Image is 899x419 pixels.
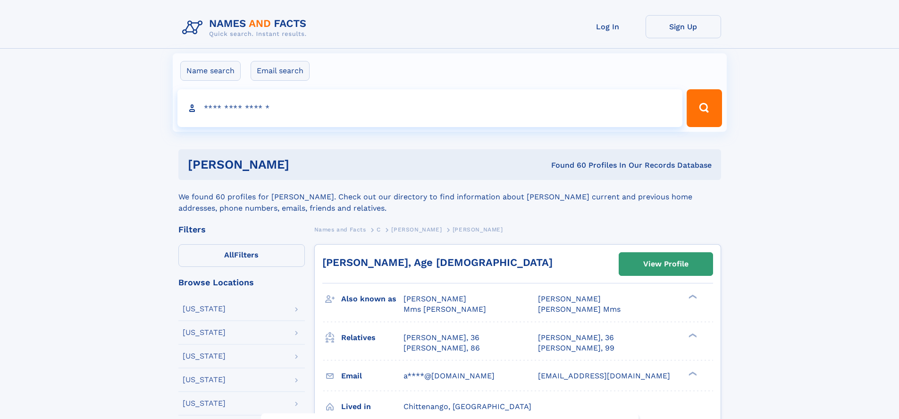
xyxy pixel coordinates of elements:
[183,400,226,407] div: [US_STATE]
[341,291,403,307] h3: Also known as
[178,180,721,214] div: We found 60 profiles for [PERSON_NAME]. Check out our directory to find information about [PERSON...
[177,89,683,127] input: search input
[224,250,234,259] span: All
[183,352,226,360] div: [US_STATE]
[188,159,420,171] h1: [PERSON_NAME]
[314,223,366,235] a: Names and Facts
[619,253,713,275] a: View Profile
[686,332,697,338] div: ❯
[377,226,381,233] span: C
[341,330,403,346] h3: Relatives
[538,371,670,380] span: [EMAIL_ADDRESS][DOMAIN_NAME]
[538,343,614,353] a: [PERSON_NAME], 99
[686,370,697,376] div: ❯
[178,225,305,234] div: Filters
[183,329,226,336] div: [US_STATE]
[538,333,614,343] a: [PERSON_NAME], 36
[403,294,466,303] span: [PERSON_NAME]
[538,305,621,314] span: [PERSON_NAME] Mms
[403,343,480,353] a: [PERSON_NAME], 86
[420,160,712,171] div: Found 60 Profiles In Our Records Database
[391,226,442,233] span: [PERSON_NAME]
[570,15,646,38] a: Log In
[178,278,305,287] div: Browse Locations
[178,15,314,41] img: Logo Names and Facts
[403,305,486,314] span: Mms [PERSON_NAME]
[403,402,531,411] span: Chittenango, [GEOGRAPHIC_DATA]
[686,294,697,300] div: ❯
[180,61,241,81] label: Name search
[646,15,721,38] a: Sign Up
[341,399,403,415] h3: Lived in
[643,253,689,275] div: View Profile
[391,223,442,235] a: [PERSON_NAME]
[687,89,722,127] button: Search Button
[377,223,381,235] a: C
[178,244,305,267] label: Filters
[251,61,310,81] label: Email search
[322,257,553,268] a: [PERSON_NAME], Age [DEMOGRAPHIC_DATA]
[183,376,226,384] div: [US_STATE]
[538,294,601,303] span: [PERSON_NAME]
[403,333,479,343] a: [PERSON_NAME], 36
[183,305,226,313] div: [US_STATE]
[453,226,503,233] span: [PERSON_NAME]
[341,368,403,384] h3: Email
